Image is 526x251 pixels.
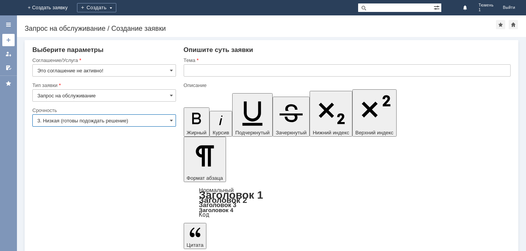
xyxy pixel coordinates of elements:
[184,107,210,137] button: Жирный
[213,130,229,136] span: Курсив
[199,189,263,201] a: Заголовок 1
[199,196,247,204] a: Заголовок 2
[310,91,352,137] button: Нижний индекс
[509,20,518,29] div: Сделать домашней страницей
[496,20,505,29] div: Добавить в избранное
[434,3,441,11] span: Расширенный поиск
[184,46,253,54] span: Опишите суть заявки
[184,137,226,182] button: Формат абзаца
[184,223,207,249] button: Цитата
[2,34,15,46] a: Создать заявку
[479,8,494,12] span: 1
[232,93,273,137] button: Подчеркнутый
[184,83,509,88] div: Описание
[352,89,397,137] button: Верхний индекс
[355,130,394,136] span: Верхний индекс
[32,58,174,63] div: Соглашение/Услуга
[313,130,349,136] span: Нижний индекс
[2,48,15,60] a: Мои заявки
[187,130,207,136] span: Жирный
[25,25,496,32] div: Запрос на обслуживание / Создание заявки
[2,62,15,74] a: Мои согласования
[199,211,209,218] a: Код
[209,111,232,137] button: Курсив
[199,207,233,213] a: Заголовок 4
[276,130,307,136] span: Зачеркнутый
[32,108,174,113] div: Срочность
[273,97,310,137] button: Зачеркнутый
[479,3,494,8] span: Тюмень
[187,242,204,248] span: Цитата
[184,187,511,218] div: Формат абзаца
[235,130,270,136] span: Подчеркнутый
[77,3,116,12] div: Создать
[184,58,509,63] div: Тема
[199,187,234,193] a: Нормальный
[199,201,236,208] a: Заголовок 3
[187,175,223,181] span: Формат абзаца
[32,46,104,54] span: Выберите параметры
[32,83,174,88] div: Тип заявки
